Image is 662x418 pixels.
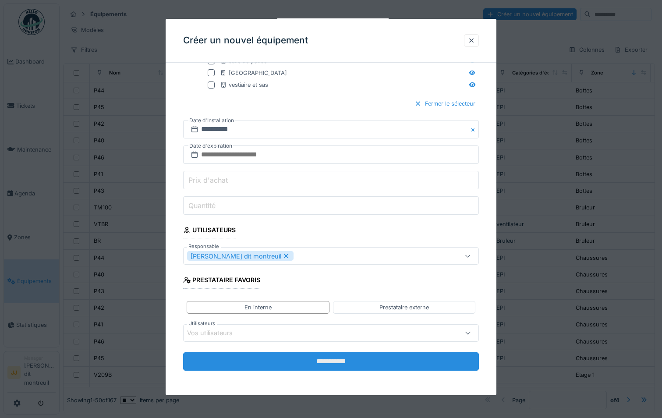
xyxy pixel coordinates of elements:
label: Date d'Installation [188,116,235,125]
label: Prix d'achat [187,174,230,185]
div: Vos utilisateurs [187,328,245,338]
div: salle de pause [220,57,267,65]
div: En interne [244,303,272,312]
button: Close [469,120,479,138]
div: Fermer le sélecteur [411,98,479,110]
h3: Créer un nouvel équipement [183,35,308,46]
label: Date d'expiration [188,141,233,151]
div: Prestataire externe [379,303,429,312]
div: [PERSON_NAME] dit montreuil [187,251,294,261]
label: Quantité [187,200,217,210]
div: [GEOGRAPHIC_DATA] [220,69,287,77]
div: Utilisateurs [183,223,236,238]
label: Utilisateurs [187,320,217,327]
label: Responsable [187,243,221,250]
div: Prestataire favoris [183,273,261,288]
div: vestiaire et sas [220,81,268,89]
